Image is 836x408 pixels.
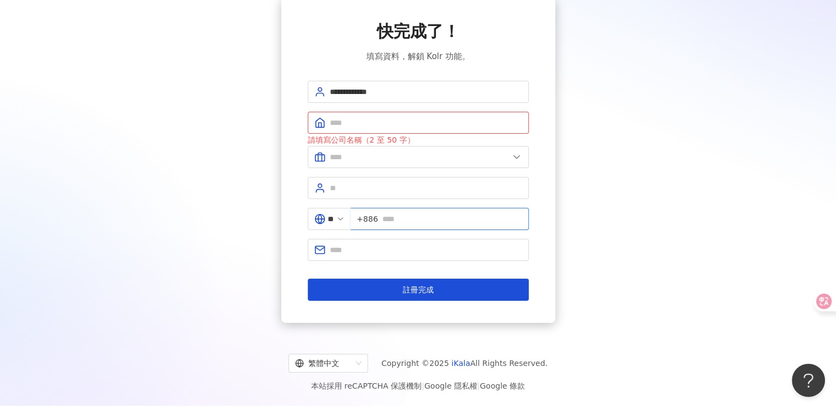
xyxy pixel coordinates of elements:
[422,381,424,390] span: |
[295,354,351,372] div: 繁體中文
[477,381,480,390] span: |
[308,279,529,301] button: 註冊完成
[308,134,529,146] div: 請填寫公司名稱（2 至 50 字）
[480,381,525,390] a: Google 條款
[424,381,477,390] a: Google 隱私權
[792,364,825,397] iframe: Help Scout Beacon - Open
[366,50,470,63] span: 填寫資料，解鎖 Kolr 功能。
[451,359,470,368] a: iKala
[311,379,525,393] span: 本站採用 reCAPTCHA 保護機制
[377,20,460,43] span: 快完成了！
[381,357,548,370] span: Copyright © 2025 All Rights Reserved.
[357,213,378,225] span: +886
[403,285,434,294] span: 註冊完成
